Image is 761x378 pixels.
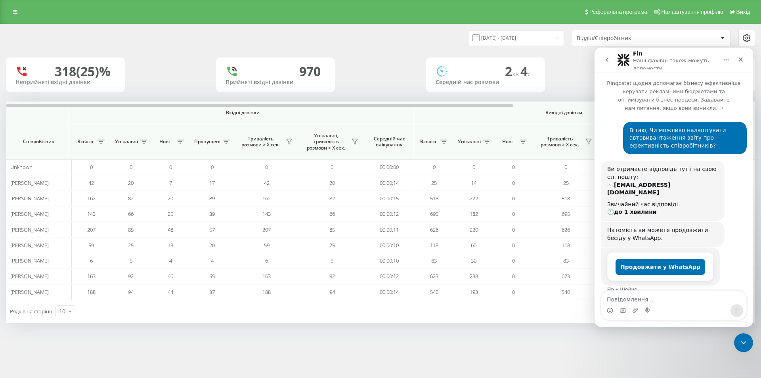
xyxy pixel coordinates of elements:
[155,138,174,145] span: Нові
[75,138,95,145] span: Всього
[365,206,414,222] td: 00:00:12
[329,210,335,217] span: 66
[130,257,132,264] span: 5
[563,179,569,186] span: 25
[329,195,335,202] span: 82
[264,179,270,186] span: 42
[238,136,283,148] span: Тривалість розмови > Х сек.
[15,79,115,86] div: Неприйняті вхідні дзвінки
[10,163,33,171] span: Unknown
[436,79,535,86] div: Середній час розмови
[262,226,271,233] span: 207
[512,163,515,171] span: 0
[262,210,271,217] span: 143
[265,163,268,171] span: 0
[209,226,215,233] span: 57
[329,288,335,295] span: 94
[329,242,335,249] span: 25
[734,333,753,352] iframe: Intercom live chat
[209,272,215,280] span: 55
[562,272,570,280] span: 623
[88,179,94,186] span: 42
[470,288,478,295] span: 193
[365,222,414,237] td: 00:00:11
[128,195,134,202] span: 82
[365,159,414,175] td: 00:00:00
[331,257,333,264] span: 5
[520,63,531,80] span: 4
[55,64,111,79] div: 318 (25)%
[537,136,583,148] span: Тривалість розмови > Х сек.
[562,195,570,202] span: 518
[128,226,134,233] span: 85
[512,210,515,217] span: 0
[512,195,515,202] span: 0
[736,9,750,15] span: Вихід
[10,242,49,249] span: [PERSON_NAME]
[209,288,215,295] span: 37
[169,163,172,171] span: 0
[130,163,132,171] span: 0
[329,272,335,280] span: 92
[10,226,49,233] span: [PERSON_NAME]
[365,175,414,190] td: 00:00:14
[595,48,753,327] iframe: Intercom live chat
[168,210,173,217] span: 25
[10,210,49,217] span: [PERSON_NAME]
[209,195,215,202] span: 89
[13,138,64,145] span: Співробітник
[211,257,214,264] span: 4
[471,257,476,264] span: 30
[168,226,173,233] span: 48
[433,109,695,116] span: Вихідні дзвінки
[128,272,134,280] span: 92
[10,179,49,186] span: [PERSON_NAME]
[10,195,49,202] span: [PERSON_NAME]
[329,226,335,233] span: 85
[168,195,173,202] span: 20
[512,288,515,295] span: 0
[169,179,172,186] span: 7
[59,307,65,315] div: 10
[433,163,436,171] span: 0
[471,242,476,249] span: 60
[168,288,173,295] span: 44
[299,64,321,79] div: 970
[226,79,325,86] div: Прийняті вхідні дзвінки
[10,288,49,295] span: [PERSON_NAME]
[264,242,270,249] span: 59
[128,210,134,217] span: 66
[194,138,220,145] span: Пропущені
[371,136,408,148] span: Середній час очікування
[331,163,333,171] span: 0
[528,69,531,78] span: c
[512,257,515,264] span: 0
[430,272,438,280] span: 623
[470,226,478,233] span: 220
[88,242,94,249] span: 59
[365,284,414,300] td: 00:00:14
[512,242,515,249] span: 0
[431,257,437,264] span: 83
[470,195,478,202] span: 222
[564,163,567,171] span: 0
[418,138,438,145] span: Всього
